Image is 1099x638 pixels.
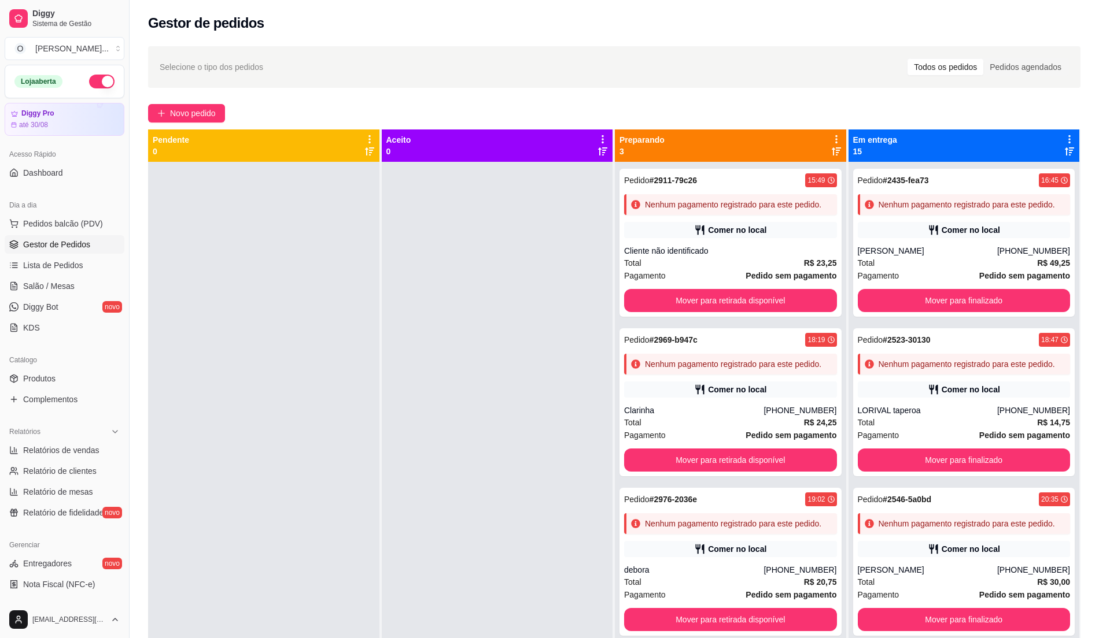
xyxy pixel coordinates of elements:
[5,164,124,182] a: Dashboard
[708,384,766,395] div: Comer no local
[858,495,883,504] span: Pedido
[624,588,666,601] span: Pagamento
[650,335,698,344] strong: # 2969-b947c
[23,259,83,271] span: Lista de Pedidos
[5,441,124,459] a: Relatórios de vendas
[858,176,883,185] span: Pedido
[807,176,825,185] div: 15:49
[5,536,124,554] div: Gerenciar
[979,590,1070,599] strong: Pedido sem pagamento
[5,369,124,388] a: Produtos
[23,322,40,333] span: KDS
[858,429,899,442] span: Pagamento
[153,134,189,146] p: Pendente
[624,576,641,588] span: Total
[879,518,1055,529] div: Nenhum pagamento registrado para este pedido.
[5,5,124,32] a: DiggySistema de Gestão
[23,280,75,292] span: Salão / Mesas
[624,257,641,269] span: Total
[883,176,928,185] strong: # 2435-fea73
[148,104,225,123] button: Novo pedido
[35,43,109,54] div: [PERSON_NAME] ...
[942,543,1000,555] div: Comer no local
[746,431,836,440] strong: Pedido sem pagamento
[708,543,766,555] div: Comer no local
[804,258,837,268] strong: R$ 23,25
[764,405,836,416] div: [PHONE_NUMBER]
[23,465,97,477] span: Relatório de clientes
[746,271,836,280] strong: Pedido sem pagamento
[23,167,63,179] span: Dashboard
[9,427,40,436] span: Relatórios
[624,608,837,631] button: Mover para retirada disponível
[708,224,766,236] div: Comer no local
[624,564,764,576] div: debora
[5,103,124,136] a: Diggy Proaté 30/08
[19,120,48,129] article: até 30/08
[32,9,120,19] span: Diggy
[5,351,124,369] div: Catálogo
[148,14,264,32] h2: Gestor de pedidos
[5,596,124,614] a: Controle de caixa
[23,558,72,569] span: Entregadores
[23,486,93,498] span: Relatório de mesas
[1041,335,1059,344] div: 18:47
[624,448,837,472] button: Mover para retirada disponível
[5,483,124,501] a: Relatório de mesas
[746,590,836,599] strong: Pedido sem pagamento
[5,214,124,233] button: Pedidos balcão (PDV)
[858,564,997,576] div: [PERSON_NAME]
[1037,258,1070,268] strong: R$ 49,25
[386,146,411,157] p: 0
[807,335,825,344] div: 18:19
[21,109,54,118] article: Diggy Pro
[883,495,931,504] strong: # 2546-5a0bd
[624,335,650,344] span: Pedido
[853,134,897,146] p: Em entrega
[983,59,1068,75] div: Pedidos agendados
[386,134,411,146] p: Aceito
[23,239,90,250] span: Gestor de Pedidos
[858,416,875,429] span: Total
[624,429,666,442] span: Pagamento
[14,43,26,54] span: O
[804,577,837,587] strong: R$ 20,75
[858,448,1071,472] button: Mover para finalizado
[157,109,165,117] span: plus
[5,256,124,275] a: Lista de Pedidos
[1037,577,1070,587] strong: R$ 30,00
[5,575,124,594] a: Nota Fiscal (NFC-e)
[619,146,665,157] p: 3
[624,269,666,282] span: Pagamento
[5,606,124,633] button: [EMAIL_ADDRESS][DOMAIN_NAME]
[23,444,99,456] span: Relatórios de vendas
[23,507,104,518] span: Relatório de fidelidade
[1041,176,1059,185] div: 16:45
[879,199,1055,210] div: Nenhum pagamento registrado para este pedido.
[858,335,883,344] span: Pedido
[883,335,931,344] strong: # 2523-30130
[5,390,124,409] a: Complementos
[5,462,124,480] a: Relatório de clientes
[624,495,650,504] span: Pedido
[160,61,263,73] span: Selecione o tipo dos pedidos
[858,588,899,601] span: Pagamento
[853,146,897,157] p: 15
[1037,418,1070,427] strong: R$ 14,75
[997,405,1070,416] div: [PHONE_NUMBER]
[764,564,836,576] div: [PHONE_NUMBER]
[89,75,115,88] button: Alterar Status
[5,277,124,295] a: Salão / Mesas
[858,608,1071,631] button: Mover para finalizado
[14,75,62,88] div: Loja aberta
[5,503,124,522] a: Relatório de fidelidadenovo
[858,257,875,269] span: Total
[624,176,650,185] span: Pedido
[650,176,698,185] strong: # 2911-79c26
[645,518,821,529] div: Nenhum pagamento registrado para este pedido.
[997,245,1070,257] div: [PHONE_NUMBER]
[942,224,1000,236] div: Comer no local
[942,384,1000,395] div: Comer no local
[5,235,124,254] a: Gestor de Pedidos
[153,146,189,157] p: 0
